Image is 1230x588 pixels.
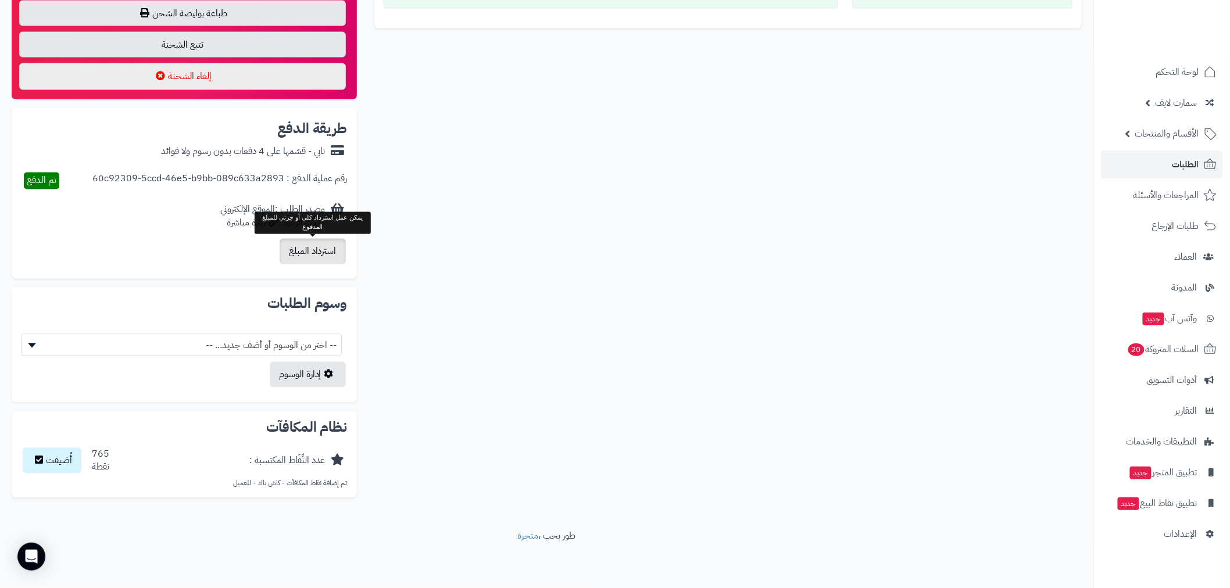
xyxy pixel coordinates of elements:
span: المراجعات والأسئلة [1134,187,1199,203]
div: نقطة [92,461,109,474]
span: تطبيق المتجر [1129,464,1197,481]
span: جديد [1118,497,1139,510]
a: لوحة التحكم [1101,58,1223,86]
div: عدد النِّقَاط المكتسبة : [249,454,326,468]
a: تطبيق نقاط البيعجديد [1101,489,1223,517]
span: تطبيق نقاط البيع [1117,495,1197,511]
span: المدونة [1172,279,1197,296]
span: جديد [1143,313,1164,325]
button: إلغاء الشحنة [19,63,346,90]
span: أدوات التسويق [1147,372,1197,388]
h2: طريقة الدفع [277,122,348,136]
a: تطبيق المتجرجديد [1101,458,1223,486]
span: جديد [1130,467,1152,479]
a: الإعدادات [1101,520,1223,548]
a: متجرة [518,529,539,543]
span: التطبيقات والخدمات [1127,433,1197,450]
h2: وسوم الطلبات [21,297,348,311]
a: العملاء [1101,243,1223,271]
a: الطلبات [1101,150,1223,178]
a: السلات المتروكة20 [1101,335,1223,363]
a: المراجعات والأسئلة [1101,181,1223,209]
span: لوحة التحكم [1156,64,1199,80]
span: تم الدفع [27,174,56,188]
div: تابي - قسّمها على 4 دفعات بدون رسوم ولا فوائد [161,145,326,159]
a: التطبيقات والخدمات [1101,428,1223,456]
p: تم إضافة نقاط المكافآت - كاش باك - للعميل [21,479,348,489]
div: 765 [92,448,109,475]
a: طباعة بوليصة الشحن [19,1,346,26]
span: وآتس آب [1142,310,1197,327]
div: يمكن عمل استرداد كلي أو جزئي للمبلغ المدفوع [255,212,371,234]
span: -- اختر من الوسوم أو أضف جديد... -- [22,335,341,357]
button: أُضيفت [23,448,81,474]
h2: نظام المكافآت [21,421,348,435]
span: التقارير [1175,403,1197,419]
span: طلبات الإرجاع [1152,218,1199,234]
span: العملاء [1175,249,1197,265]
a: وآتس آبجديد [1101,304,1223,332]
a: أدوات التسويق [1101,366,1223,394]
a: طلبات الإرجاع [1101,212,1223,240]
span: -- اختر من الوسوم أو أضف جديد... -- [21,334,342,356]
span: السلات المتروكة [1127,341,1199,357]
a: المدونة [1101,274,1223,302]
div: مصدر الزيارة: زيارة مباشرة [220,217,326,230]
span: الأقسام والمنتجات [1135,126,1199,142]
a: تتبع الشحنة [19,32,346,58]
div: Open Intercom Messenger [17,543,45,571]
div: مصدر الطلب :الموقع الإلكتروني [220,203,326,230]
div: رقم عملية الدفع : 60c92309-5ccd-46e5-b9bb-089c633a2893 [92,173,348,189]
span: الإعدادات [1164,526,1197,542]
button: استرداد المبلغ [280,239,346,264]
a: إدارة الوسوم [270,362,346,388]
span: سمارت لايف [1156,95,1197,111]
span: 20 [1128,343,1145,356]
a: التقارير [1101,397,1223,425]
span: الطلبات [1172,156,1199,173]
